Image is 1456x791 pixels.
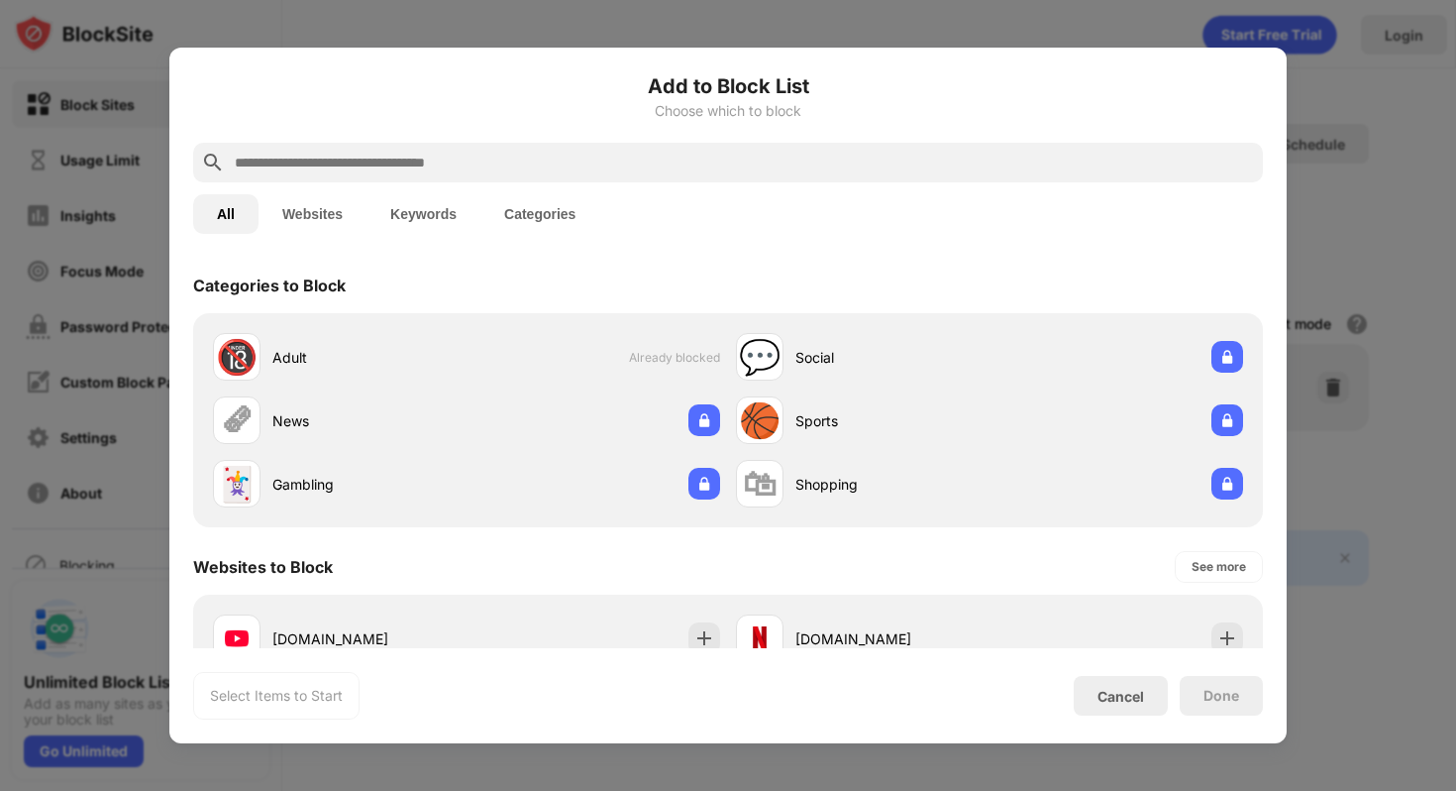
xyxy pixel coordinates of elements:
div: News [272,410,467,431]
div: Shopping [795,474,989,495]
div: Websites to Block [193,557,333,577]
button: All [193,194,259,234]
div: Adult [272,347,467,368]
span: Already blocked [629,350,720,365]
div: Gambling [272,474,467,495]
div: [DOMAIN_NAME] [272,628,467,649]
div: See more [1192,557,1246,577]
div: 🛍 [743,464,777,505]
img: search.svg [201,151,225,174]
div: Done [1203,688,1239,704]
button: Keywords [366,194,480,234]
div: 🗞 [220,400,254,441]
div: Choose which to block [193,103,1263,119]
div: 🏀 [739,400,780,441]
div: Sports [795,410,989,431]
h6: Add to Block List [193,71,1263,101]
div: 💬 [739,337,780,378]
button: Websites [259,194,366,234]
div: 🃏 [216,464,258,505]
img: favicons [225,626,249,650]
div: [DOMAIN_NAME] [795,628,989,649]
button: Categories [480,194,599,234]
div: 🔞 [216,337,258,378]
div: Social [795,347,989,368]
div: Cancel [1097,688,1144,705]
div: Categories to Block [193,276,346,295]
div: Select Items to Start [210,686,343,706]
img: favicons [748,626,772,650]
